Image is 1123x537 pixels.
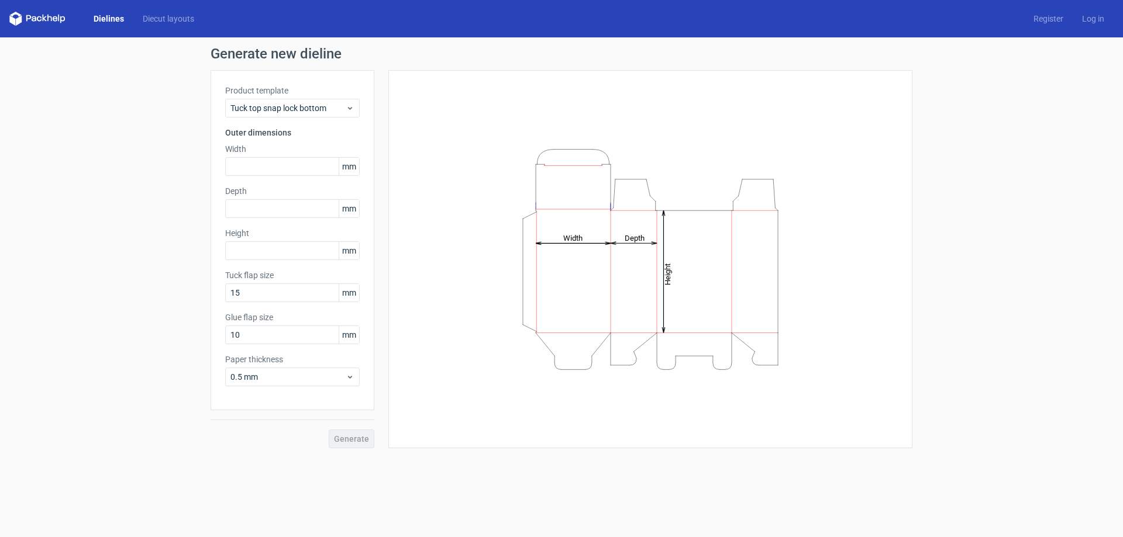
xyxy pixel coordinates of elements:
span: mm [339,200,359,217]
a: Dielines [84,13,133,25]
span: mm [339,242,359,259]
span: mm [339,284,359,302]
label: Glue flap size [225,311,360,323]
label: Width [225,143,360,155]
h3: Outer dimensions [225,127,360,138]
a: Log in [1073,13,1114,25]
a: Register [1024,13,1073,25]
label: Tuck flap size [225,269,360,281]
span: 0.5 mm [230,371,346,383]
h1: Generate new dieline [211,47,912,61]
label: Depth [225,185,360,197]
span: mm [339,326,359,344]
a: Diecut layouts [133,13,204,25]
tspan: Height [663,263,672,285]
label: Paper thickness [225,354,360,365]
span: Tuck top snap lock bottom [230,102,346,114]
tspan: Width [563,233,583,242]
span: mm [339,158,359,175]
tspan: Depth [625,233,645,242]
label: Product template [225,85,360,96]
label: Height [225,227,360,239]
